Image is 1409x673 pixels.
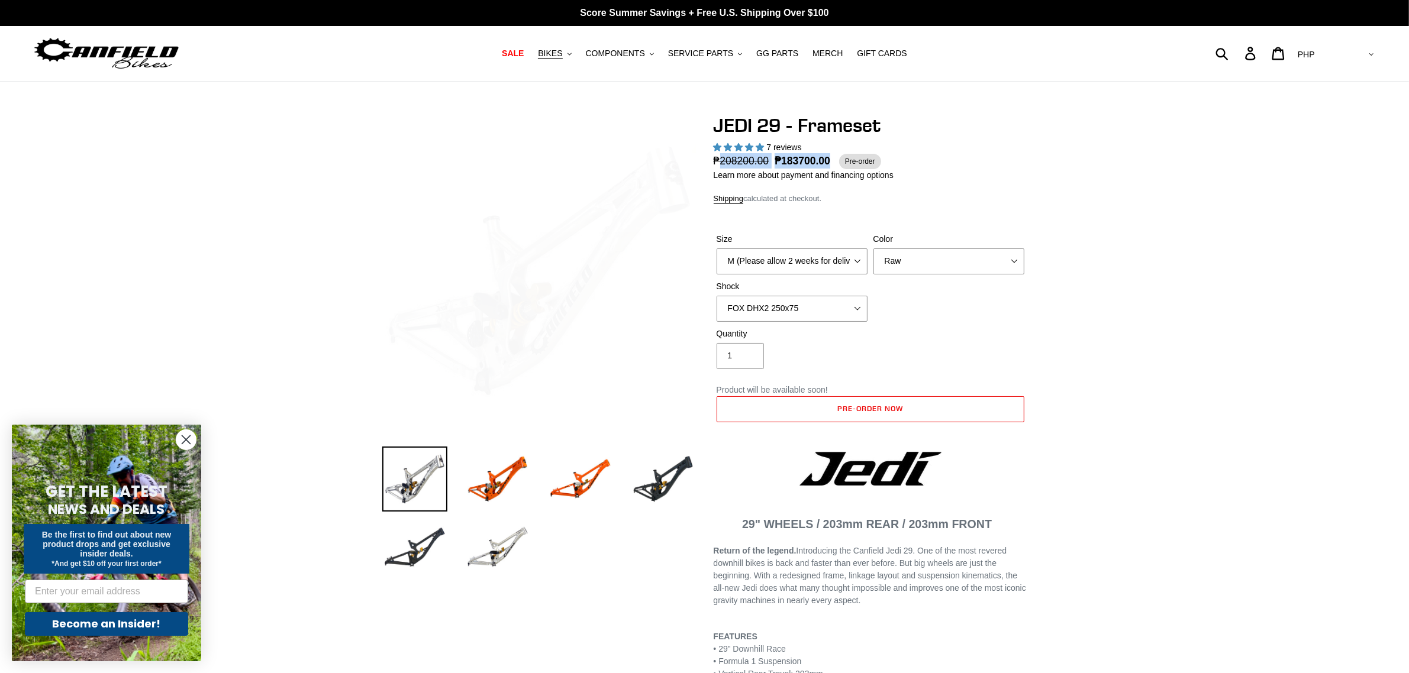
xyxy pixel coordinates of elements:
[839,154,881,169] span: Pre-order
[717,233,868,245] label: Size
[750,46,804,62] a: GG PARTS
[714,194,744,204] a: Shipping
[742,517,992,530] span: 29" WHEELS / 203mm REAR / 203mm FRONT
[42,530,172,558] span: Be the first to find out about new product drops and get exclusive insider deals.
[586,48,645,59] span: COMPONENTS
[714,114,1027,137] h1: JEDI 29 - Frameset
[714,170,894,180] a: Learn more about payment and financing options
[538,48,562,59] span: BIKES
[714,644,786,653] span: • 29” Downhill Race
[837,404,902,413] span: Pre-order now
[873,233,1024,245] label: Color
[465,515,530,580] img: Load image into Gallery viewer, JEDI 29 - Frameset
[807,46,849,62] a: MERCH
[717,396,1024,422] button: Add to cart
[25,580,188,603] input: Enter your email address
[857,48,907,59] span: GIFT CARDS
[714,143,767,152] span: 5.00 stars
[714,153,775,169] span: ₱208200.00
[714,546,797,555] b: Return of the legend.
[46,481,167,502] span: GET THE LATEST
[502,48,524,59] span: SALE
[548,446,613,512] img: Load image into Gallery viewer, JEDI 29 - Frameset
[33,35,180,72] img: Canfield Bikes
[717,328,868,340] label: Quantity
[496,46,530,62] a: SALE
[668,48,733,59] span: SERVICE PARTS
[851,46,913,62] a: GIFT CARDS
[176,429,196,450] button: Close dialog
[51,559,161,568] span: *And get $10 off your first order*
[1222,40,1252,66] input: Search
[580,46,660,62] button: COMPONENTS
[714,193,1027,205] div: calculated at checkout.
[714,632,757,641] b: FEATURES
[465,446,530,512] img: Load image into Gallery viewer, JEDI 29 - Frameset
[631,446,696,512] img: Load image into Gallery viewer, JEDI 29 - Frameset
[714,546,1026,605] span: Introducing the Canfield Jedi 29. One of the most revered downhill bikes is back and faster than ...
[766,143,801,152] span: 7 reviews
[775,153,830,169] span: ₱183700.00
[756,48,798,59] span: GG PARTS
[382,446,447,512] img: Load image into Gallery viewer, JEDI 29 - Frameset
[717,280,868,293] label: Shock
[812,48,843,59] span: MERCH
[382,515,447,580] img: Load image into Gallery viewer, JEDI 29 - Frameset
[25,612,188,636] button: Become an Insider!
[532,46,577,62] button: BIKES
[49,500,165,519] span: NEWS AND DEALS
[662,46,748,62] button: SERVICE PARTS
[717,384,1024,396] p: Product will be available soon!
[714,656,802,666] span: • Formula 1 Suspension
